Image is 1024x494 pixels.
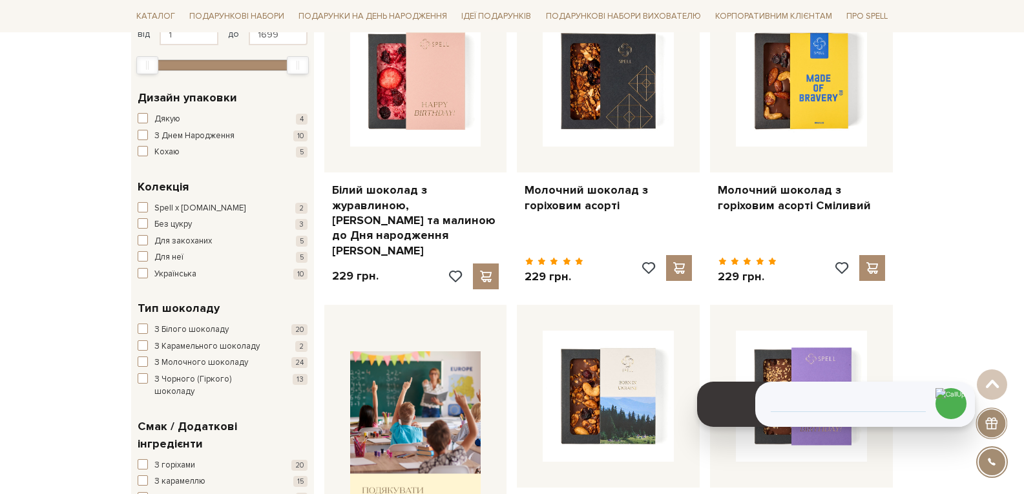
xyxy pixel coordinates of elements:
[332,269,379,283] p: 229 грн.
[154,251,183,264] span: Для неї
[249,23,308,45] input: Ціна
[138,218,308,231] button: Без цукру 3
[138,324,308,336] button: З Білого шоколаду 20
[154,356,248,369] span: З Молочного шоколаду
[138,340,308,353] button: З Карамельного шоколаду 2
[160,23,218,45] input: Ціна
[154,475,205,488] span: З карамеллю
[841,6,893,26] a: Про Spell
[138,146,308,159] button: Кохаю 5
[154,459,195,472] span: З горіхами
[718,183,885,213] a: Молочний шоколад з горіховим асорті Сміливий
[295,219,308,230] span: 3
[154,130,235,143] span: З Днем Народження
[138,475,308,488] button: З карамеллю 15
[295,341,308,352] span: 2
[291,460,308,471] span: 20
[296,147,308,158] span: 5
[154,268,196,281] span: Українська
[293,269,308,280] span: 10
[138,356,308,369] button: З Молочного шоколаду 24
[154,373,272,398] span: З Чорного (Гіркого) шоколаду
[296,114,308,125] span: 4
[710,5,837,27] a: Корпоративним клієнтам
[138,89,237,107] span: Дизайн упаковки
[456,6,536,26] a: Ідеї подарунків
[136,56,158,74] div: Min
[138,202,308,215] button: Spell x [DOMAIN_NAME] 2
[138,459,308,472] button: З горіхами 20
[131,6,180,26] a: Каталог
[138,251,308,264] button: Для неї 5
[541,5,706,27] a: Подарункові набори вихователю
[291,357,308,368] span: 24
[184,6,289,26] a: Подарункові набори
[296,252,308,263] span: 5
[228,28,239,40] span: до
[138,235,308,248] button: Для закоханих 5
[295,203,308,214] span: 2
[138,113,308,126] button: Дякую 4
[293,476,308,487] span: 15
[138,28,150,40] span: від
[543,331,674,462] img: Молочний шоколад з горіховим асорті Україна
[525,183,692,213] a: Молочний шоколад з горіховим асорті
[525,269,583,284] p: 229 грн.
[138,268,308,281] button: Українська 10
[287,56,309,74] div: Max
[293,6,452,26] a: Подарунки на День народження
[293,374,308,385] span: 13
[332,183,499,258] a: Білий шоколад з журавлиною, [PERSON_NAME] та малиною до Дня народження [PERSON_NAME]
[718,269,777,284] p: 229 грн.
[154,218,192,231] span: Без цукру
[296,236,308,247] span: 5
[138,418,304,453] span: Смак / Додаткові інгредієнти
[138,130,308,143] button: З Днем Народження 10
[154,146,180,159] span: Кохаю
[293,130,308,141] span: 10
[154,340,260,353] span: З Карамельного шоколаду
[154,324,229,336] span: З Білого шоколаду
[154,202,246,215] span: Spell x [DOMAIN_NAME]
[138,178,189,196] span: Колекція
[138,373,308,398] button: З Чорного (Гіркого) шоколаду 13
[291,324,308,335] span: 20
[154,235,212,248] span: Для закоханих
[138,300,220,317] span: Тип шоколаду
[154,113,180,126] span: Дякую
